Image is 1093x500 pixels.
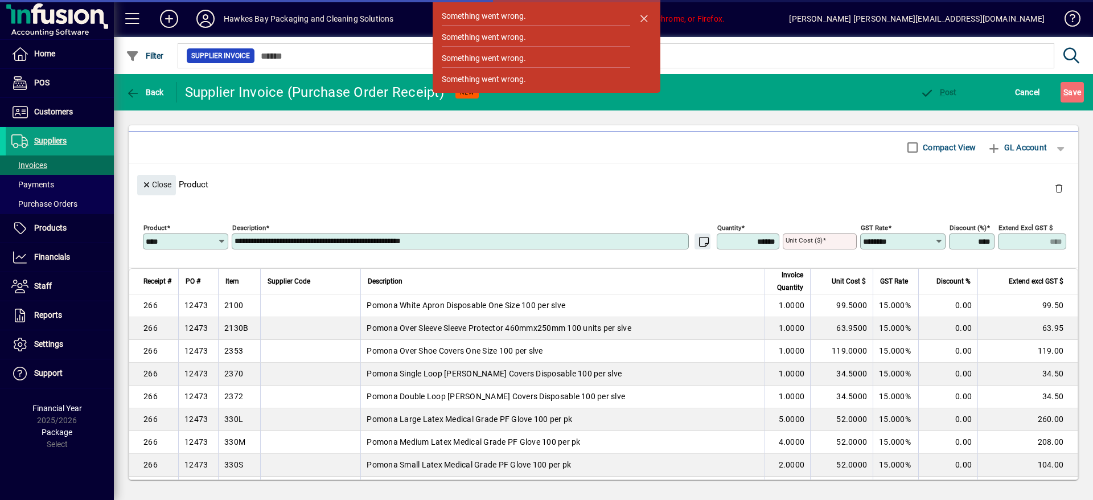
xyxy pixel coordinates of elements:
span: PO # [186,275,200,288]
button: Add [151,9,187,29]
app-page-header-button: Back [114,82,176,103]
a: Support [6,359,114,388]
td: 0.00 [918,340,977,363]
span: Reports [34,310,62,319]
td: 266 [129,317,178,340]
a: Reports [6,301,114,330]
td: 12473 [178,408,218,431]
span: Description [368,275,402,288]
td: 15.000% [873,454,918,477]
div: 2372 [224,391,243,402]
td: 12473 [178,431,218,454]
td: 34.50 [977,363,1078,386]
td: 12473 [178,386,218,408]
td: 266 [129,408,178,431]
td: 12473 [178,363,218,386]
div: Hawkes Bay Packaging and Cleaning Solutions [224,10,394,28]
td: 0.00 [918,294,977,317]
a: Staff [6,272,114,301]
span: POS [34,78,50,87]
div: 2353 [224,345,243,356]
td: 0.00 [918,454,977,477]
span: Suppliers [34,136,67,145]
mat-label: Description [232,223,266,231]
a: Knowledge Base [1056,2,1079,39]
span: Item [225,275,239,288]
td: 12473 [178,294,218,317]
td: 15.000% [873,294,918,317]
td: 52.0000 [810,408,873,431]
td: 119.00 [977,340,1078,363]
a: Financials [6,243,114,272]
button: Delete [1045,175,1073,202]
button: Cancel [1012,82,1043,103]
button: Profile [187,9,224,29]
a: Customers [6,98,114,126]
td: 1.0000 [765,340,810,363]
td: Pomona Double Loop [PERSON_NAME] Covers Disposable 100 per slve [360,386,765,408]
td: 52.0000 [810,454,873,477]
a: POS [6,69,114,97]
span: Financial Year [32,404,82,413]
td: 1.0000 [765,294,810,317]
td: 119.0000 [810,340,873,363]
mat-label: Extend excl GST $ [999,223,1053,231]
span: ave [1063,83,1081,101]
td: Pomona Large Latex Medical Grade PF Glove 100 per pk [360,408,765,431]
span: Payments [11,180,54,189]
td: Pomona White Apron Disposable One Size 100 per slve [360,294,765,317]
td: 2.0000 [765,454,810,477]
mat-label: Quantity [717,223,741,231]
div: 2370 [224,368,243,379]
td: 52.0000 [810,477,873,499]
td: 104.00 [977,454,1078,477]
span: Home [34,49,55,58]
td: 266 [129,431,178,454]
label: Compact View [921,142,976,153]
td: Pomona Over Sleeve Sleeve Protector 460mmx250mm 100 units per slve [360,317,765,340]
td: 1.0000 [765,386,810,408]
td: 0.00 [918,408,977,431]
td: 63.9500 [810,317,873,340]
td: 99.50 [977,294,1078,317]
td: 1.0000 [765,363,810,386]
td: 34.5000 [810,386,873,408]
td: 15.000% [873,431,918,454]
span: Receipt # [143,275,171,288]
td: 34.50 [977,386,1078,408]
td: 208.00 [977,431,1078,454]
span: Financials [34,252,70,261]
div: 2100 [224,300,243,311]
td: 63.95 [977,317,1078,340]
td: 266 [129,386,178,408]
div: 330M [224,436,245,448]
div: Product [129,163,1078,205]
mat-label: Product [143,223,167,231]
td: 15.000% [873,363,918,386]
td: 0.00 [918,431,977,454]
td: Pomona Medium Latex Medical Grade PF Glove 100 per pk [360,431,765,454]
td: 52.00 [977,477,1078,499]
span: Unit Cost $ [832,275,866,288]
td: 266 [129,454,178,477]
td: 15.000% [873,317,918,340]
span: Supplier Invoice [191,50,250,62]
td: 99.5000 [810,294,873,317]
td: 1.0000 [765,317,810,340]
td: 0.00 [918,317,977,340]
span: ost [920,88,957,97]
td: 260.00 [977,408,1078,431]
a: Payments [6,175,114,194]
td: Pomona Small Latex Medical Grade PF Glove 100 per pk [360,454,765,477]
td: Pomona Single Loop [PERSON_NAME] Covers Disposable 100 per slve [360,363,765,386]
a: Settings [6,330,114,359]
div: Supplier Invoice (Purchase Order Receipt) [185,83,444,101]
td: 0.00 [918,477,977,499]
td: Pomona Over Shoe Covers One Size 100 per slve [360,340,765,363]
span: Purchase Orders [11,199,77,208]
span: Products [34,223,67,232]
button: Filter [123,46,167,66]
td: 12473 [178,317,218,340]
td: 5.0000 [765,408,810,431]
td: 15.000% [873,340,918,363]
